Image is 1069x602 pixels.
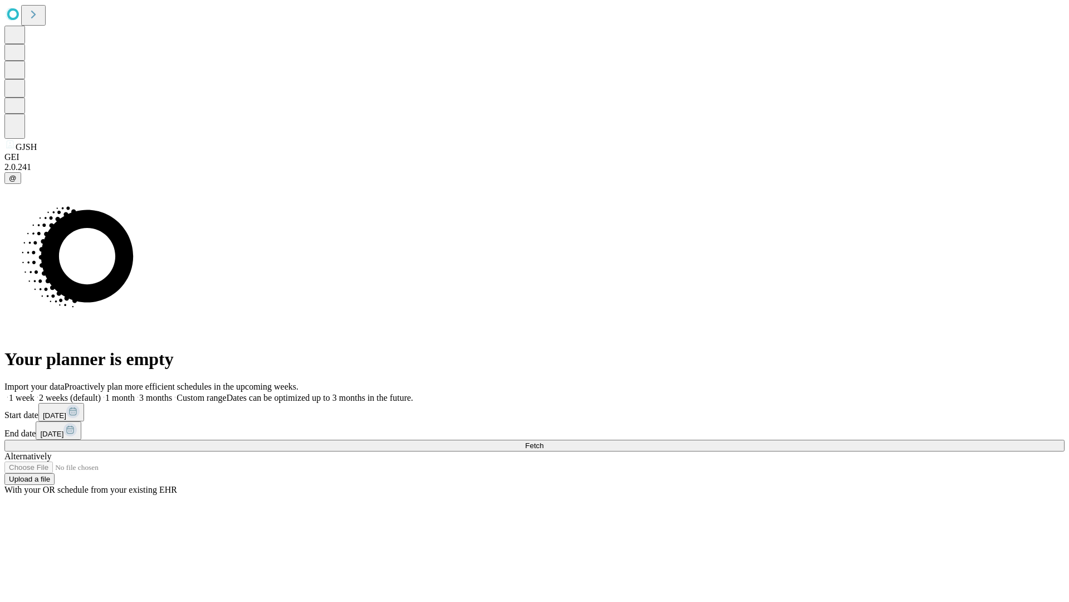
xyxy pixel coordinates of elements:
button: @ [4,172,21,184]
span: Alternatively [4,452,51,461]
div: 2.0.241 [4,162,1065,172]
span: [DATE] [40,430,63,438]
button: Upload a file [4,473,55,485]
span: [DATE] [43,411,66,420]
span: With your OR schedule from your existing EHR [4,485,177,494]
span: @ [9,174,17,182]
span: Dates can be optimized up to 3 months in the future. [227,393,413,402]
button: Fetch [4,440,1065,452]
span: 2 weeks (default) [39,393,101,402]
div: Start date [4,403,1065,421]
span: Import your data [4,382,65,391]
span: Custom range [176,393,226,402]
span: Proactively plan more efficient schedules in the upcoming weeks. [65,382,298,391]
div: GEI [4,152,1065,162]
span: 1 week [9,393,35,402]
div: End date [4,421,1065,440]
span: 3 months [139,393,172,402]
span: 1 month [105,393,135,402]
span: GJSH [16,142,37,152]
span: Fetch [525,441,543,450]
button: [DATE] [38,403,84,421]
button: [DATE] [36,421,81,440]
h1: Your planner is empty [4,349,1065,370]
